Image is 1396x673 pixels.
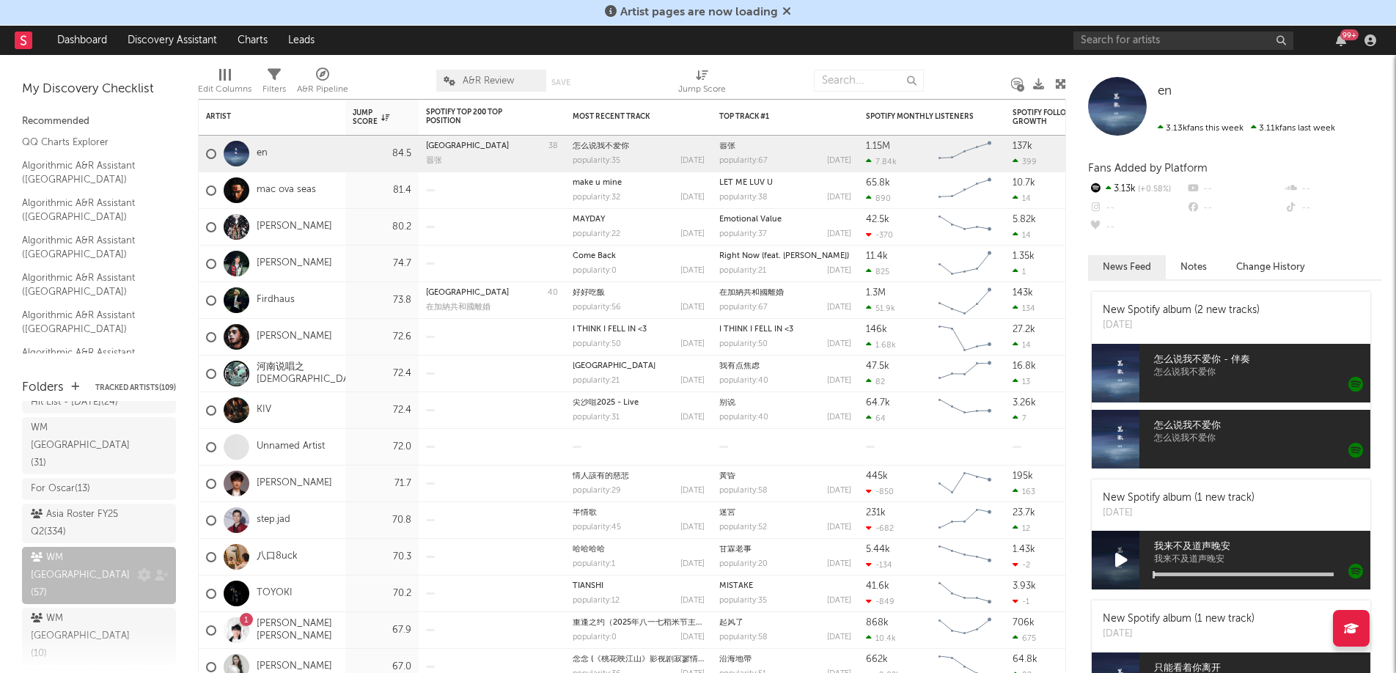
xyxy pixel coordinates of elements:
div: 1.43k [1013,545,1035,554]
div: popularity: 35 [719,597,767,605]
div: 怎么说我不爱你 [573,142,705,150]
div: popularity: 37 [719,230,767,238]
div: 146k [866,325,887,334]
a: WM [GEOGRAPHIC_DATA](31) [22,417,176,474]
div: [DATE] [827,413,851,422]
div: 47.5k [866,361,889,371]
div: 706k [1013,618,1035,628]
div: 65.8k [866,178,890,188]
div: 迷宮 [719,509,851,517]
div: 12 [1013,523,1030,533]
div: Spotify Followers Daily Growth [1013,109,1123,126]
div: [DATE] [680,633,705,641]
div: Jump Score [678,81,726,98]
div: 445k [866,471,888,481]
div: 3.93k [1013,581,1036,591]
div: 起风了 [719,619,851,627]
div: Come Back [573,252,705,260]
div: 哈哈哈哈 [573,545,705,554]
div: 11.4k [866,251,888,261]
div: popularity: 56 [573,304,621,312]
a: MAYDAY [573,216,605,224]
div: popularity: 40 [719,413,768,422]
a: [PERSON_NAME] [257,331,332,343]
div: WM [GEOGRAPHIC_DATA] ( 57 ) [31,549,134,602]
div: 重逢之约（2025年八一七稻米节主题曲） [573,619,705,627]
div: [DATE] [1103,627,1254,641]
div: Jump Score [353,109,389,126]
div: [GEOGRAPHIC_DATA] [426,289,509,297]
div: My Discovery Checklist [22,81,176,98]
a: 黃昏 [719,472,735,480]
a: 河南说唱之[DEMOGRAPHIC_DATA] [257,361,364,386]
div: MISTAKE [719,582,851,590]
svg: Chart title [932,209,998,246]
button: Notes [1166,255,1221,279]
div: [DATE] [680,560,705,568]
a: [PERSON_NAME] [257,221,332,233]
span: +0.58 % [1136,185,1171,194]
div: 27.2k [1013,325,1035,334]
div: 3.13k [1088,180,1186,199]
a: en [257,147,268,160]
div: New Spotify album (2 new tracks) [1103,303,1260,318]
a: 迷宮 [719,509,735,517]
div: popularity: 67 [719,157,768,165]
div: 3.26k [1013,398,1036,408]
div: -134 [866,560,892,570]
a: 嚣张 [719,142,735,150]
div: 890 [866,194,891,203]
div: 5.44k [866,545,890,554]
div: 5.82k [1013,215,1036,224]
a: 情人該有的慈悲 [573,472,629,480]
div: -2 [1013,560,1030,570]
span: Fans Added by Platform [1088,163,1208,174]
div: Right Now (feat. 艾志恆) [719,252,851,260]
div: [DATE] [680,377,705,385]
div: 14 [1013,340,1031,350]
div: 10.7k [1013,178,1035,188]
span: A&R Review [463,76,514,86]
svg: Chart title [932,136,998,172]
div: 7.84k [866,157,897,166]
a: MISTAKE [719,582,753,590]
div: Taiwan [426,288,509,298]
div: 别说 [719,399,851,407]
a: Algorithmic A&R Assistant ([GEOGRAPHIC_DATA]) [22,158,161,188]
svg: Chart title [932,539,998,575]
div: I THINK I FELL IN <3 [573,326,705,334]
div: [DATE] [680,157,705,165]
div: 7 [1013,413,1026,423]
div: 黃昏 [719,472,851,480]
a: WM [GEOGRAPHIC_DATA](57) [22,547,176,604]
a: Algorithmic A&R Assistant ([GEOGRAPHIC_DATA]) [22,232,161,262]
div: popularity: 31 [573,413,620,422]
div: 64.7k [866,398,890,408]
div: 16.8k [1013,361,1036,371]
div: [DATE] [680,230,705,238]
div: popularity: 20 [719,560,768,568]
div: make u mine [573,179,705,187]
div: 情人該有的慈悲 [573,472,705,480]
a: 八口8uck [257,551,298,563]
div: -849 [866,597,894,606]
div: 134 [1013,304,1035,313]
span: 3.11k fans last week [1158,124,1335,133]
div: 在加納共和國離婚 [719,289,851,297]
div: [DATE] [827,340,851,348]
div: 42.5k [866,215,889,224]
a: [PERSON_NAME] [PERSON_NAME] [257,618,338,643]
div: MAYDAY [573,216,705,224]
svg: Chart title [932,466,998,502]
div: 163 [1013,487,1035,496]
div: 1.15M [866,141,890,151]
svg: Chart title [932,172,998,209]
a: 尖沙咀2025 - Live [573,399,639,407]
div: 沿海地帶 [719,655,851,663]
div: popularity: 50 [719,340,768,348]
div: I THINK I FELL IN <3 [719,326,851,334]
div: -- [1088,218,1186,237]
a: make u mine [573,179,622,187]
div: -- [1186,180,1283,199]
div: 在加納共和國離婚 [426,303,491,312]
